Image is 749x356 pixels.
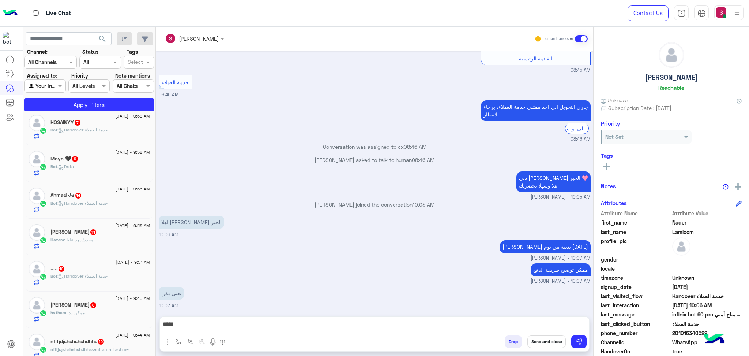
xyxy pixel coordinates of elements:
[50,310,66,315] span: hytham
[481,100,591,121] p: 13/9/2025, 8:46 AM
[601,152,742,159] h6: Tags
[601,219,671,226] span: first_name
[115,222,150,229] span: [DATE] - 9:55 AM
[90,229,96,235] span: 11
[27,48,48,56] label: Channel:
[500,240,591,253] p: 13/9/2025, 10:07 AM
[672,301,742,309] span: 2025-09-13T07:06:20.1116623Z
[601,96,629,104] span: Unknown
[50,346,91,352] span: nfifjdjshshshshdhhs
[672,237,690,256] img: defaultAdmin.png
[115,149,150,156] span: [DATE] - 9:58 AM
[116,259,150,266] span: [DATE] - 9:51 AM
[531,255,591,262] span: [PERSON_NAME] - 10:07 AM
[50,119,81,126] h5: HOSAINYY
[115,72,150,79] label: Note mentions
[50,237,64,242] span: Hazem
[723,184,729,190] img: notes
[29,297,45,314] img: defaultAdmin.png
[672,292,742,300] span: Handover خدمة العملاء
[672,274,742,282] span: Unknown
[220,339,226,345] img: make a call
[672,219,742,226] span: Nader
[75,193,81,199] span: 14
[115,295,150,302] span: [DATE] - 9:45 AM
[628,5,669,21] a: Contact Us
[175,339,181,345] img: select flow
[531,278,591,285] span: [PERSON_NAME] - 10:07 AM
[601,311,671,318] span: last_message
[127,58,143,67] div: Select
[57,200,108,206] span: : Handover خدمة العملاء
[601,320,671,328] span: last_clicked_button
[98,339,104,345] span: 12
[31,8,40,18] img: tab
[601,274,671,282] span: timezone
[3,5,18,21] img: Logo
[733,9,742,18] img: profile
[601,120,620,127] h6: Priority
[162,79,189,85] span: خدمة العملاء
[24,98,154,111] button: Apply Filters
[115,113,150,119] span: [DATE] - 9:58 AM
[90,302,96,308] span: 8
[412,157,434,163] span: 08:46 AM
[50,156,79,162] h5: Maya 🖤
[196,335,208,348] button: create order
[159,201,591,208] p: [PERSON_NAME] joined the conversation
[674,5,689,21] a: tab
[39,127,47,134] img: WhatsApp
[575,338,583,345] img: send message
[159,156,591,164] p: [PERSON_NAME] asked to talk to human
[601,348,671,355] span: HandoverOn
[571,67,591,74] span: 08:45 AM
[697,9,706,18] img: tab
[163,338,172,346] img: send attachment
[50,338,105,345] h5: nfifjdjshshshshdhhs
[50,127,57,133] span: Bot
[159,303,178,308] span: 10:07 AM
[672,320,742,328] span: خدمة العملاء
[608,104,671,112] span: Subscription Date : [DATE]
[672,283,742,291] span: 2025-09-13T05:45:41.733Z
[57,273,108,279] span: : Handover خدمة العملاء
[39,237,47,244] img: WhatsApp
[571,136,591,143] span: 08:46 AM
[50,273,57,279] span: Bot
[50,266,65,272] h5: .....
[29,334,45,350] img: defaultAdmin.png
[672,348,742,355] span: true
[91,346,133,352] span: sent an attachment
[50,229,97,235] h5: Hazem Elshatby
[29,151,45,167] img: defaultAdmin.png
[677,9,686,18] img: tab
[601,228,671,236] span: last_name
[601,237,671,254] span: profile_pic
[413,201,434,208] span: 10:05 AM
[601,265,671,272] span: locale
[29,115,45,131] img: defaultAdmin.png
[527,335,566,348] button: Send and close
[208,338,217,346] img: send voice note
[115,186,150,192] span: [DATE] - 9:55 AM
[601,209,671,217] span: Attribute Name
[701,327,727,352] img: hulul-logo.png
[159,232,178,237] span: 10:06 AM
[658,84,684,91] h6: Reachable
[505,335,522,348] button: Drop
[735,183,741,190] img: add
[672,209,742,217] span: Attribute Value
[39,163,47,171] img: WhatsApp
[29,224,45,241] img: defaultAdmin.png
[601,292,671,300] span: last_visited_flow
[404,144,426,150] span: 08:46 AM
[72,156,78,162] span: 6
[601,200,627,206] h6: Attributes
[172,335,184,348] button: select flow
[57,127,108,133] span: : Handover خدمة العملاء
[39,273,47,281] img: WhatsApp
[601,183,616,189] h6: Notes
[64,237,93,242] span: محدش رد عليا
[71,72,88,79] label: Priority
[115,332,150,338] span: [DATE] - 9:44 AM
